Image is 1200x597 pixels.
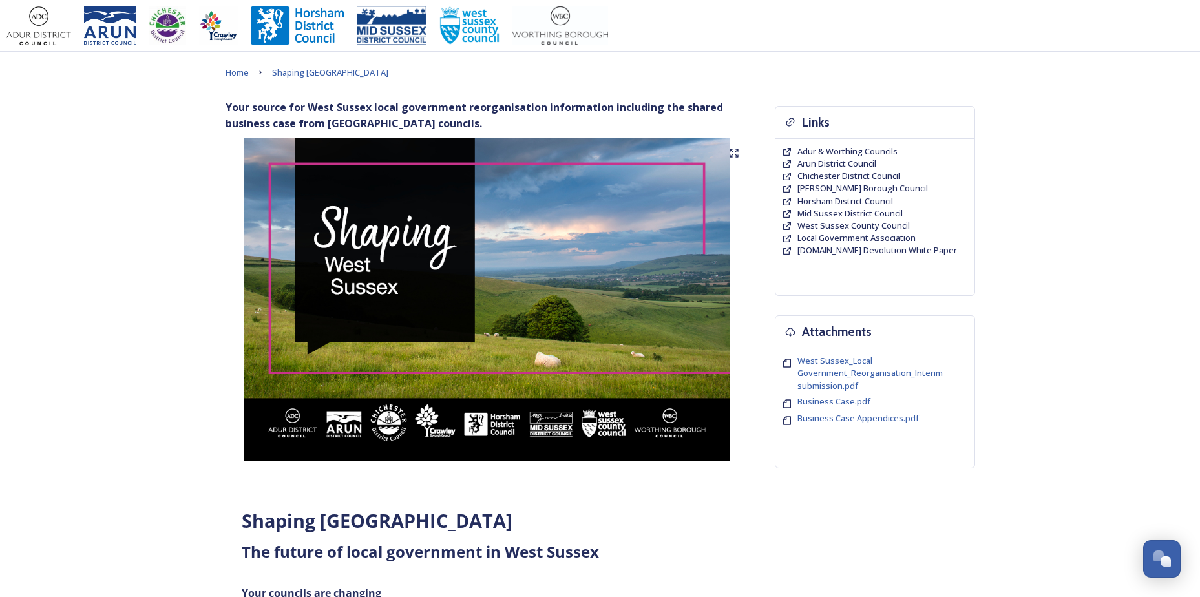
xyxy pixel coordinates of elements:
[797,158,876,170] a: Arun District Council
[797,158,876,169] span: Arun District Council
[242,541,599,562] strong: The future of local government in West Sussex
[199,6,238,45] img: Crawley%20BC%20logo.jpg
[357,6,426,45] img: 150ppimsdc%20logo%20blue.png
[797,195,893,207] a: Horsham District Council
[272,65,388,80] a: Shaping [GEOGRAPHIC_DATA]
[226,67,249,78] span: Home
[242,508,512,533] strong: Shaping [GEOGRAPHIC_DATA]
[797,182,928,194] span: [PERSON_NAME] Borough Council
[797,145,898,158] a: Adur & Worthing Councils
[149,6,186,45] img: CDC%20Logo%20-%20you%20may%20have%20a%20better%20version.jpg
[797,145,898,157] span: Adur & Worthing Councils
[512,6,608,45] img: Worthing_Adur%20%281%29.jpg
[802,322,872,341] h3: Attachments
[251,6,344,45] img: Horsham%20DC%20Logo.jpg
[797,182,928,194] a: [PERSON_NAME] Borough Council
[272,67,388,78] span: Shaping [GEOGRAPHIC_DATA]
[439,6,500,45] img: WSCCPos-Spot-25mm.jpg
[797,220,910,232] a: West Sussex County Council
[226,100,723,131] strong: Your source for West Sussex local government reorganisation information including the shared busi...
[797,220,910,231] span: West Sussex County Council
[797,355,943,391] span: West Sussex_Local Government_Reorganisation_Interim submission.pdf
[797,244,957,257] a: [DOMAIN_NAME] Devolution White Paper
[797,232,916,244] a: Local Government Association
[797,207,903,220] a: Mid Sussex District Council
[797,207,903,219] span: Mid Sussex District Council
[1143,540,1181,578] button: Open Chat
[802,113,830,132] h3: Links
[797,395,870,407] span: Business Case.pdf
[84,6,136,45] img: Arun%20District%20Council%20logo%20blue%20CMYK.jpg
[797,412,919,424] span: Business Case Appendices.pdf
[6,6,71,45] img: Adur%20logo%20%281%29.jpeg
[226,65,249,80] a: Home
[797,170,900,182] a: Chichester District Council
[797,244,957,256] span: [DOMAIN_NAME] Devolution White Paper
